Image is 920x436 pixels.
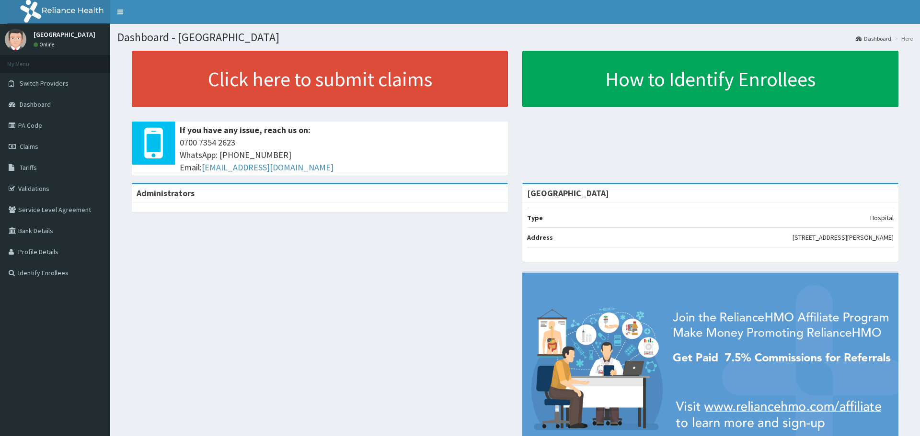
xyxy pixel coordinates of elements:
[20,79,69,88] span: Switch Providers
[856,34,891,43] a: Dashboard
[527,213,543,222] b: Type
[20,163,37,172] span: Tariffs
[180,124,310,135] b: If you have any issue, reach us on:
[117,31,913,44] h1: Dashboard - [GEOGRAPHIC_DATA]
[5,29,26,50] img: User Image
[870,213,894,223] p: Hospital
[527,233,553,242] b: Address
[180,136,503,173] span: 0700 7354 2623 WhatsApp: [PHONE_NUMBER] Email:
[793,233,894,242] p: [STREET_ADDRESS][PERSON_NAME]
[527,188,609,199] strong: [GEOGRAPHIC_DATA]
[20,100,51,109] span: Dashboard
[137,188,195,199] b: Administrators
[132,51,508,107] a: Click here to submit claims
[34,31,95,38] p: [GEOGRAPHIC_DATA]
[34,41,57,48] a: Online
[202,162,333,173] a: [EMAIL_ADDRESS][DOMAIN_NAME]
[522,51,898,107] a: How to Identify Enrollees
[892,34,913,43] li: Here
[20,142,38,151] span: Claims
